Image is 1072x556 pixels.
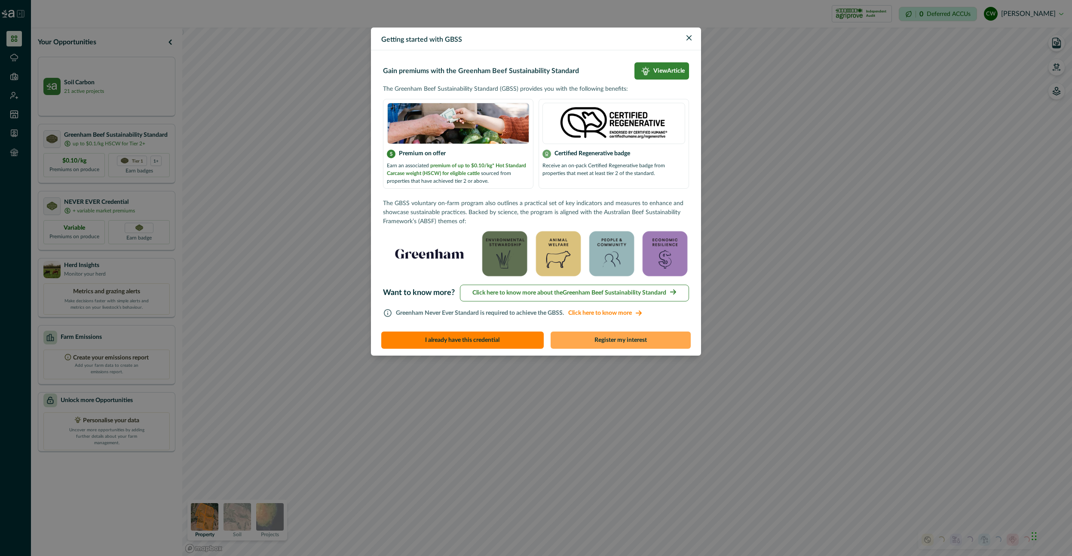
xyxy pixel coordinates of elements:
img: /assets/greenham_animal_welfare-621d022c.png-logo [534,230,582,278]
p: Premium on offer [399,149,446,158]
p: Greenham Never Ever Standard is required to achieve the GBSS. [396,309,646,318]
button: Click here to know more about theGreenham Beef Sustainability Standard [460,285,689,301]
p: Receive an on-pack Certified Regenerative badge from properties that meet at least tier 2 of the ... [542,162,685,177]
img: light-bulb-icon [641,67,650,75]
p: Earn an associated sourced from properties that have achieved tier 2 or above. [387,162,530,185]
iframe: Chat Widget [1029,515,1072,556]
img: /assets/economic_resilience-d5ae8c91.png-logo [641,230,689,278]
a: light-bulb-iconViewArticle [634,62,689,80]
span: premium of up to $0.10/kg* Hot Standard Carcase weight (HSCW) for eligible cattle [387,163,526,176]
p: View Article [653,68,685,75]
button: Close [682,31,696,45]
p: The GBSS voluntary on-farm program also outlines a practical set of key indicators and measures t... [383,199,689,226]
img: certification logo [387,103,530,144]
button: I already have this credential [381,332,544,349]
p: Want to know more? [383,287,455,299]
p: Click here to know more about the Greenham Beef Sustainability Standard [472,289,666,298]
p: Gain premiums with the Greenham Beef Sustainability Standard [383,66,579,76]
img: certification logo [542,103,685,144]
p: Certified Regenerative badge [554,149,630,158]
header: Getting started with GBSS [371,28,701,50]
span: Click here to know more [564,309,646,318]
img: /assets/HWG_Master_Logo-eb685858.png-logo [386,230,472,278]
div: Drag [1032,523,1037,549]
img: /assets/people_community-cc46ee1c.png-logo [588,230,636,278]
img: /assets/environmental_stewardship-d6b81da3.png-logo [481,230,529,278]
button: Register my interest [551,332,691,349]
p: The Greenham Beef Sustainability Standard (GBSS) provides you with the following benefits: [383,85,689,94]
